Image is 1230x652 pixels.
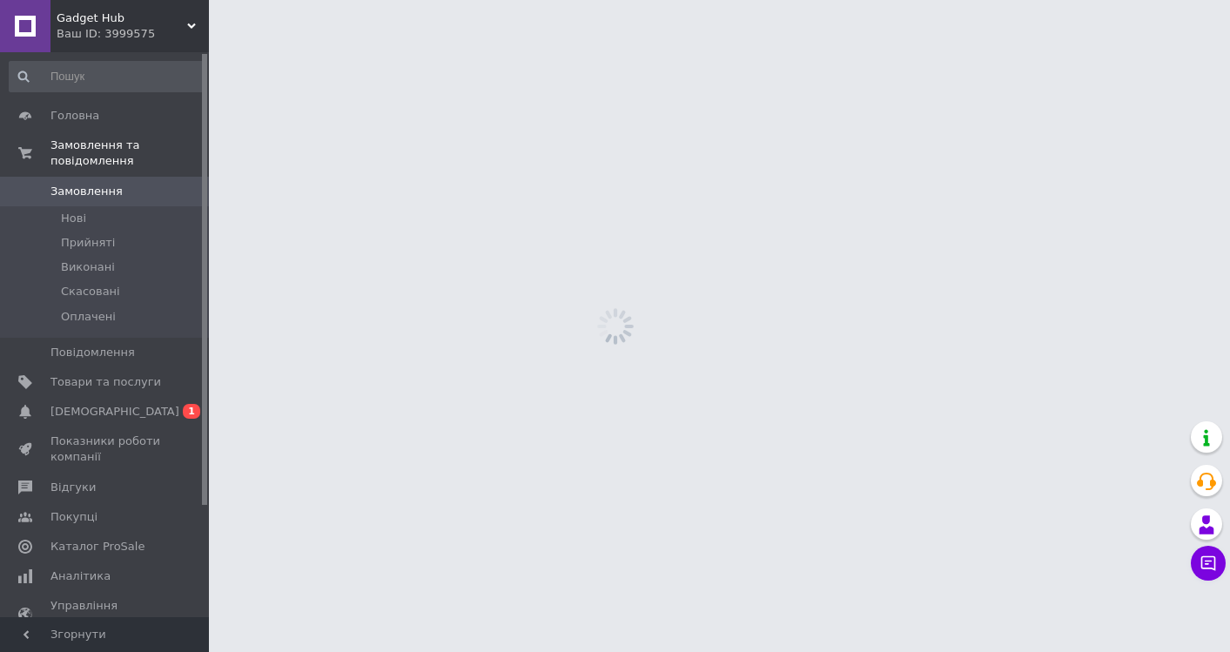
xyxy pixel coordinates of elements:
[61,284,120,299] span: Скасовані
[50,374,161,390] span: Товари та послуги
[50,434,161,465] span: Показники роботи компанії
[50,539,145,555] span: Каталог ProSale
[50,509,97,525] span: Покупці
[57,10,187,26] span: Gadget Hub
[61,211,86,226] span: Нові
[50,598,161,629] span: Управління сайтом
[61,235,115,251] span: Прийняті
[50,404,179,420] span: [DEMOGRAPHIC_DATA]
[9,61,205,92] input: Пошук
[1191,546,1226,581] button: Чат з покупцем
[183,404,200,419] span: 1
[50,480,96,495] span: Відгуки
[57,26,209,42] div: Ваш ID: 3999575
[50,568,111,584] span: Аналітика
[61,259,115,275] span: Виконані
[50,345,135,360] span: Повідомлення
[50,184,123,199] span: Замовлення
[50,138,209,169] span: Замовлення та повідомлення
[50,108,99,124] span: Головна
[61,309,116,325] span: Оплачені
